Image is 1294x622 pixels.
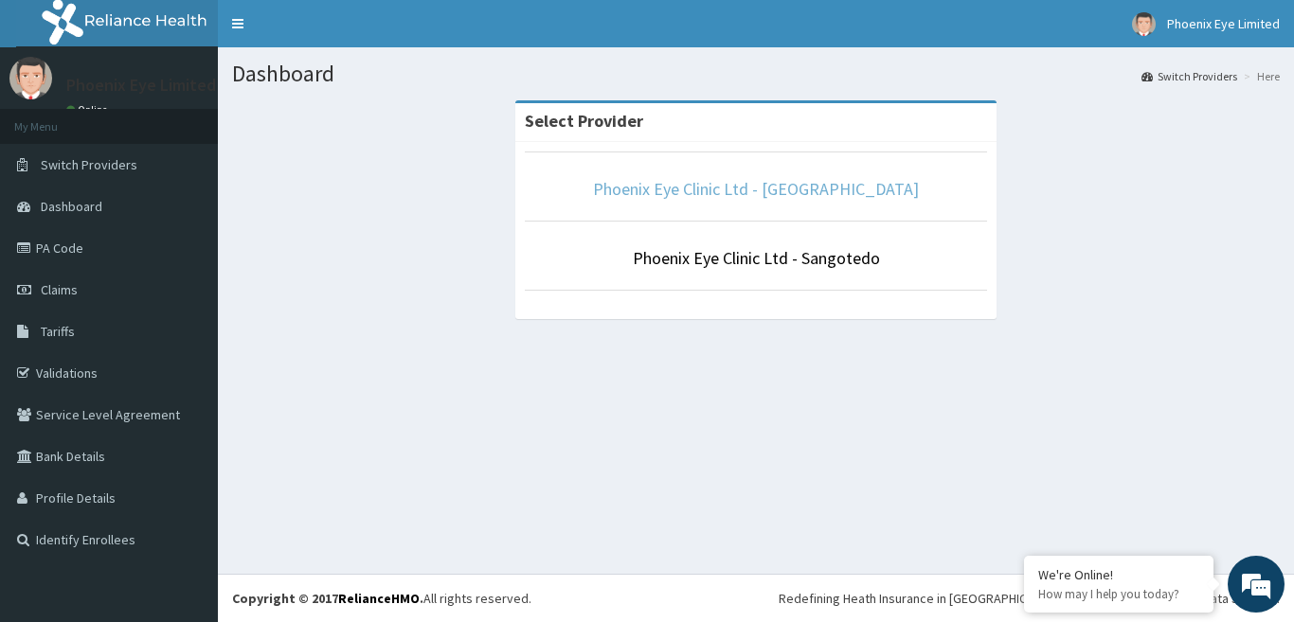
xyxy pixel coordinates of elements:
textarea: Type your message and hit 'Enter' [9,418,361,484]
div: We're Online! [1038,566,1199,583]
p: Phoenix Eye Limited [66,77,216,94]
a: RelianceHMO [338,590,420,607]
span: Tariffs [41,323,75,340]
span: Claims [41,281,78,298]
div: Redefining Heath Insurance in [GEOGRAPHIC_DATA] using Telemedicine and Data Science! [779,589,1280,608]
a: Switch Providers [1141,68,1237,84]
div: Minimize live chat window [311,9,356,55]
li: Here [1239,68,1280,84]
span: We're online! [110,188,261,380]
span: Phoenix Eye Limited [1167,15,1280,32]
span: Dashboard [41,198,102,215]
span: Switch Providers [41,156,137,173]
footer: All rights reserved. [218,574,1294,622]
a: Phoenix Eye Clinic Ltd - [GEOGRAPHIC_DATA] [593,178,919,200]
strong: Select Provider [525,110,643,132]
a: Online [66,103,112,116]
img: User Image [1132,12,1156,36]
p: How may I help you today? [1038,586,1199,602]
h1: Dashboard [232,62,1280,86]
div: Chat with us now [99,106,318,131]
img: d_794563401_company_1708531726252_794563401 [35,95,77,142]
img: User Image [9,57,52,99]
a: Phoenix Eye Clinic Ltd - Sangotedo [633,247,880,269]
strong: Copyright © 2017 . [232,590,423,607]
